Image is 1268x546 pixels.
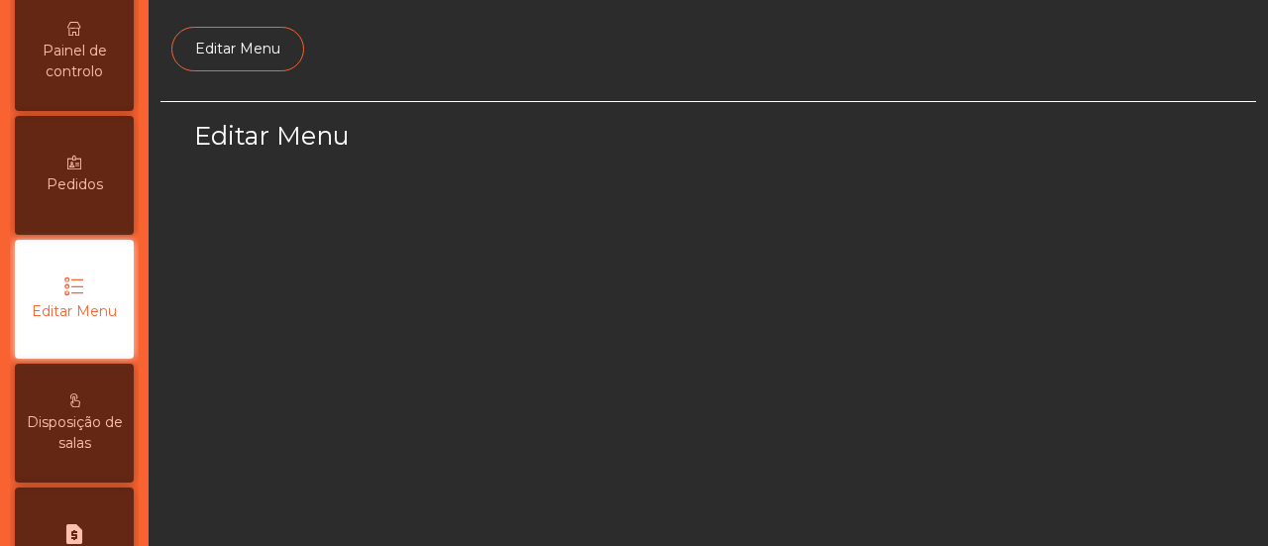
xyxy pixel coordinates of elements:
[20,41,129,82] span: Painel de controlo
[47,174,103,195] span: Pedidos
[171,27,304,71] a: Editar Menu
[32,301,117,322] span: Editar Menu
[62,522,86,546] i: request_page
[194,118,703,154] h3: Editar Menu
[20,412,129,454] span: Disposição de salas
